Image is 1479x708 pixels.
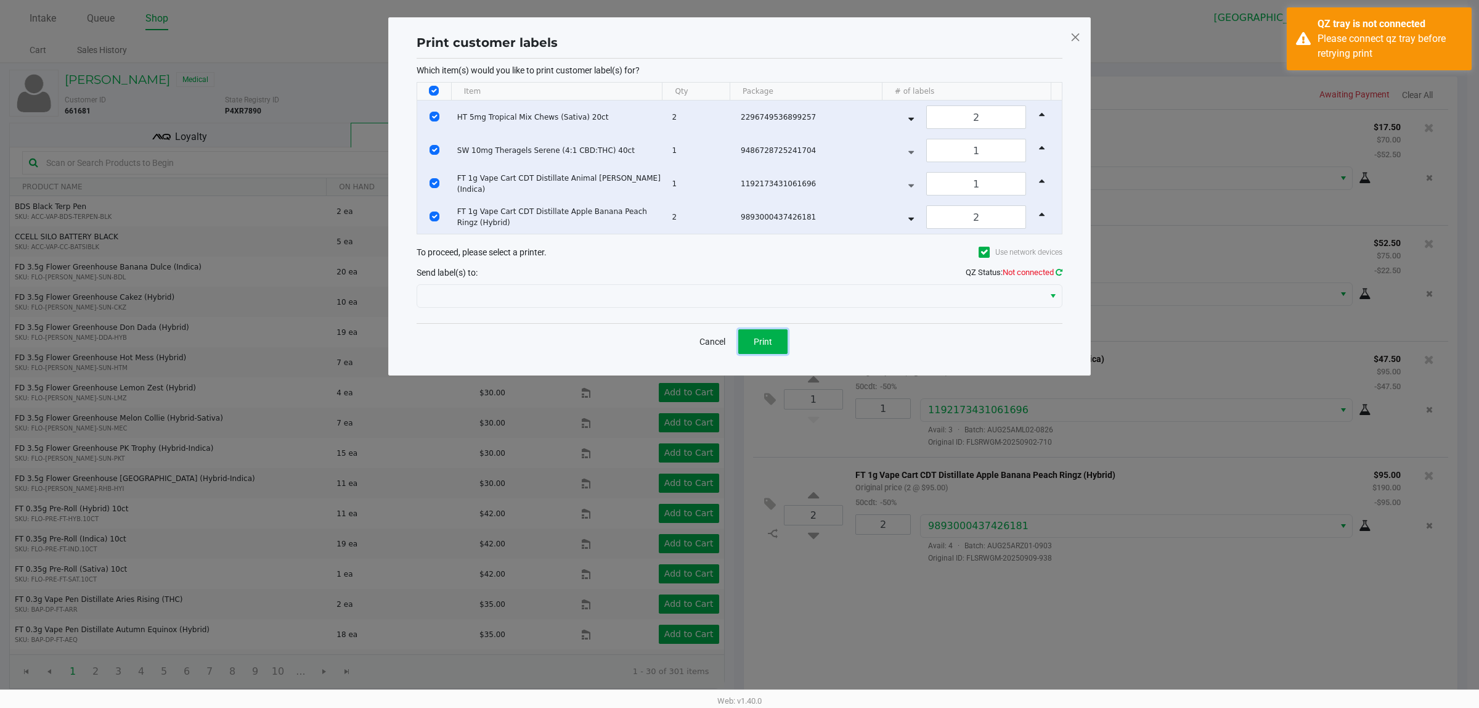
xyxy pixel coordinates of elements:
td: 2 [666,200,735,234]
span: Print [754,337,772,347]
td: 2296749536899257 [735,101,890,134]
td: 1 [666,134,735,167]
td: FT 1g Vape Cart CDT Distillate Apple Banana Peach Ringz (Hybrid) [452,200,667,234]
th: Item [451,83,662,101]
button: Cancel [691,329,733,354]
label: Use network devices [979,247,1062,258]
td: SW 10mg Theragels Serene (4:1 CBD:THC) 40ct [452,134,667,167]
p: Which item(s) would you like to print customer label(s) for? [417,65,1062,76]
div: Data table [417,83,1062,234]
td: 1192173431061696 [735,167,890,200]
span: Send label(s) to: [417,268,478,278]
td: FT 1g Vape Cart CDT Distillate Animal [PERSON_NAME] (Indica) [452,167,667,200]
input: Select Row [430,112,439,121]
th: Qty [662,83,730,101]
span: Web: v1.40.0 [717,696,762,706]
th: Package [730,83,882,101]
input: Select All Rows [429,86,439,96]
div: Please connect qz tray before retrying print [1318,31,1462,61]
button: Select [1044,285,1062,307]
input: Select Row [430,145,439,155]
td: 9893000437426181 [735,200,890,234]
span: Not connected [1003,268,1054,277]
td: HT 5mg Tropical Mix Chews (Sativa) 20ct [452,101,667,134]
input: Select Row [430,178,439,188]
h1: Print customer labels [417,33,558,52]
td: 9486728725241704 [735,134,890,167]
button: Print [738,329,788,354]
td: 1 [666,167,735,200]
span: QZ Status: [966,268,1062,277]
td: 2 [666,101,735,134]
th: # of labels [882,83,1051,101]
div: QZ tray is not connected [1318,17,1462,31]
span: To proceed, please select a printer. [417,247,547,257]
input: Select Row [430,212,439,221]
